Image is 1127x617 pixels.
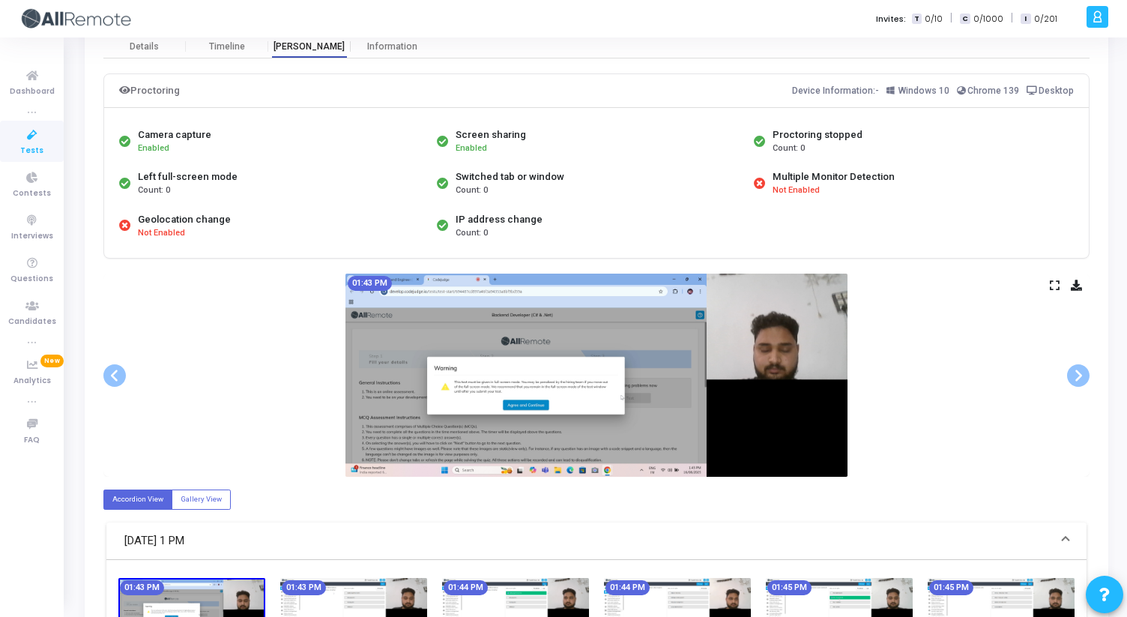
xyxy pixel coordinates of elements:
[792,82,1075,100] div: Device Information:-
[767,580,812,595] mat-chip: 01:45 PM
[348,276,392,291] mat-chip: 01:43 PM
[345,274,847,477] img: screenshot-1755331986209.jpeg
[138,184,170,197] span: Count: 0
[456,227,488,240] span: Count: 0
[773,142,805,155] span: Count: 0
[138,212,231,227] div: Geolocation change
[11,230,53,243] span: Interviews
[1034,13,1057,25] span: 0/201
[960,13,970,25] span: C
[950,10,952,26] span: |
[456,184,488,197] span: Count: 0
[973,13,1003,25] span: 0/1000
[10,85,55,98] span: Dashboard
[103,490,172,510] label: Accordion View
[773,127,862,142] div: Proctoring stopped
[876,13,906,25] label: Invites:
[119,82,180,100] div: Proctoring
[172,490,231,510] label: Gallery View
[456,169,564,184] div: Switched tab or window
[40,355,64,367] span: New
[268,41,351,52] div: [PERSON_NAME]
[20,145,43,157] span: Tests
[773,184,820,197] span: Not Enabled
[925,13,943,25] span: 0/10
[1021,13,1030,25] span: I
[456,212,543,227] div: IP address change
[138,143,169,153] span: Enabled
[1011,10,1013,26] span: |
[10,273,53,286] span: Questions
[444,580,488,595] mat-chip: 01:44 PM
[130,41,159,52] div: Details
[456,127,526,142] div: Screen sharing
[19,4,131,34] img: logo
[138,227,185,240] span: Not Enabled
[456,143,487,153] span: Enabled
[13,187,51,200] span: Contests
[106,523,1087,560] mat-expansion-panel-header: [DATE] 1 PM
[124,532,1051,550] mat-panel-title: [DATE] 1 PM
[120,580,164,595] mat-chip: 01:43 PM
[8,316,56,328] span: Candidates
[912,13,922,25] span: T
[605,580,650,595] mat-chip: 01:44 PM
[24,434,40,447] span: FAQ
[929,580,973,595] mat-chip: 01:45 PM
[967,85,1019,96] span: Chrome 139
[282,580,326,595] mat-chip: 01:43 PM
[138,127,211,142] div: Camera capture
[138,169,238,184] div: Left full-screen mode
[209,41,245,52] div: Timeline
[13,375,51,388] span: Analytics
[1039,85,1074,96] span: Desktop
[773,169,895,184] div: Multiple Monitor Detection
[898,85,949,96] span: Windows 10
[351,41,433,52] div: Information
